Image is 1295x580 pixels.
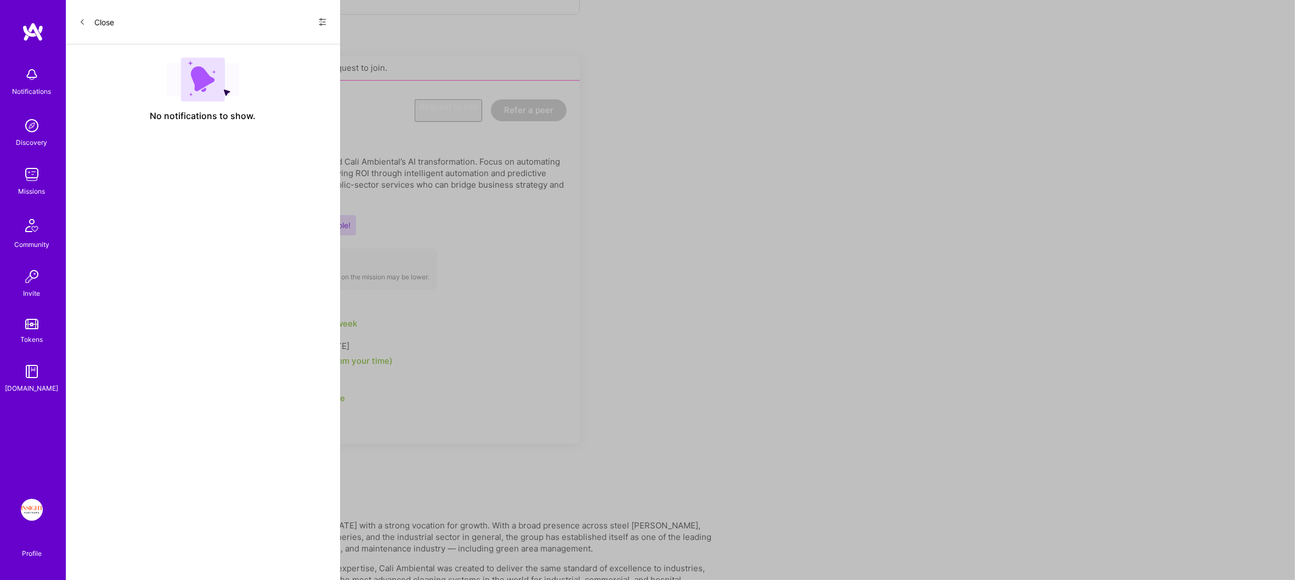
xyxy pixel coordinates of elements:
img: discovery [21,115,43,137]
img: teamwork [21,164,43,185]
img: Community [19,212,45,239]
div: Tokens [21,334,43,345]
button: Close [79,13,114,31]
img: empty [167,58,239,102]
div: Profile [22,548,42,558]
div: Invite [24,288,41,299]
span: No notifications to show. [150,110,256,122]
div: [DOMAIN_NAME] [5,382,59,394]
div: Community [14,239,49,250]
img: guide book [21,361,43,382]
img: tokens [25,319,38,329]
a: Insight Partners: Data & AI - Sourcing [18,499,46,521]
a: Profile [18,536,46,558]
img: bell [21,64,43,86]
img: Insight Partners: Data & AI - Sourcing [21,499,43,521]
img: logo [22,22,44,42]
div: Discovery [16,137,48,148]
div: Notifications [13,86,52,97]
img: Invite [21,266,43,288]
div: Missions [19,185,46,197]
